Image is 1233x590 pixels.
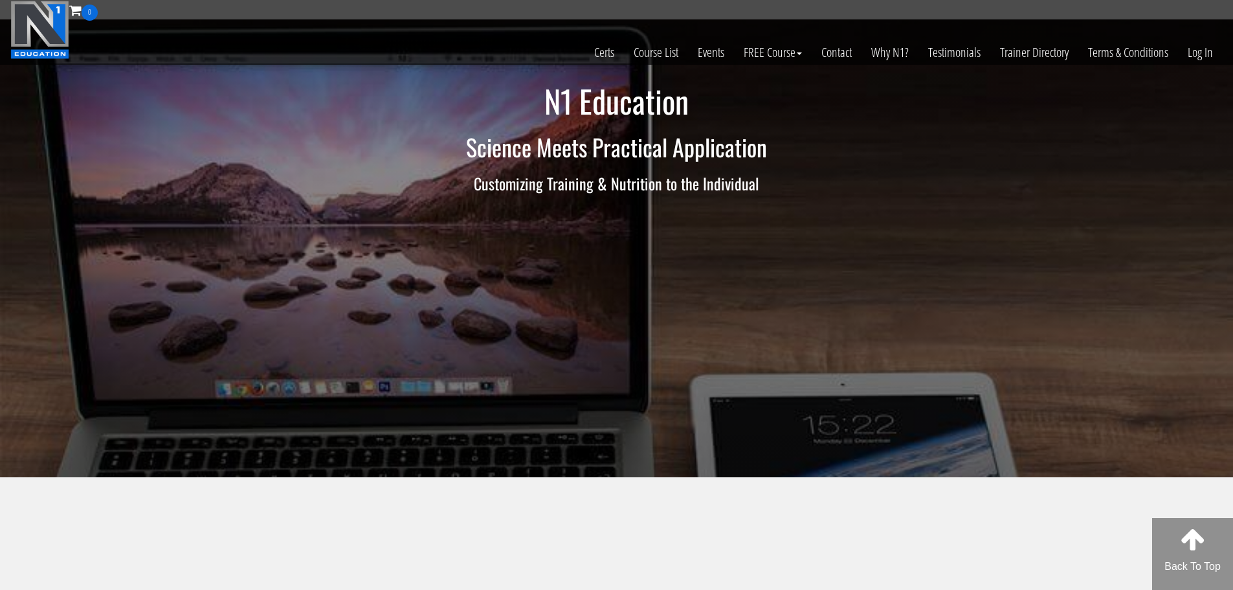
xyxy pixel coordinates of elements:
[238,84,995,119] h1: N1 Education
[238,175,995,192] h3: Customizing Training & Nutrition to the Individual
[624,21,688,84] a: Course List
[688,21,734,84] a: Events
[1178,21,1223,84] a: Log In
[10,1,69,59] img: n1-education
[990,21,1078,84] a: Trainer Directory
[918,21,990,84] a: Testimonials
[82,5,98,21] span: 0
[812,21,861,84] a: Contact
[734,21,812,84] a: FREE Course
[1152,559,1233,574] p: Back To Top
[861,21,918,84] a: Why N1?
[1078,21,1178,84] a: Terms & Conditions
[238,134,995,160] h2: Science Meets Practical Application
[584,21,624,84] a: Certs
[69,1,98,19] a: 0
